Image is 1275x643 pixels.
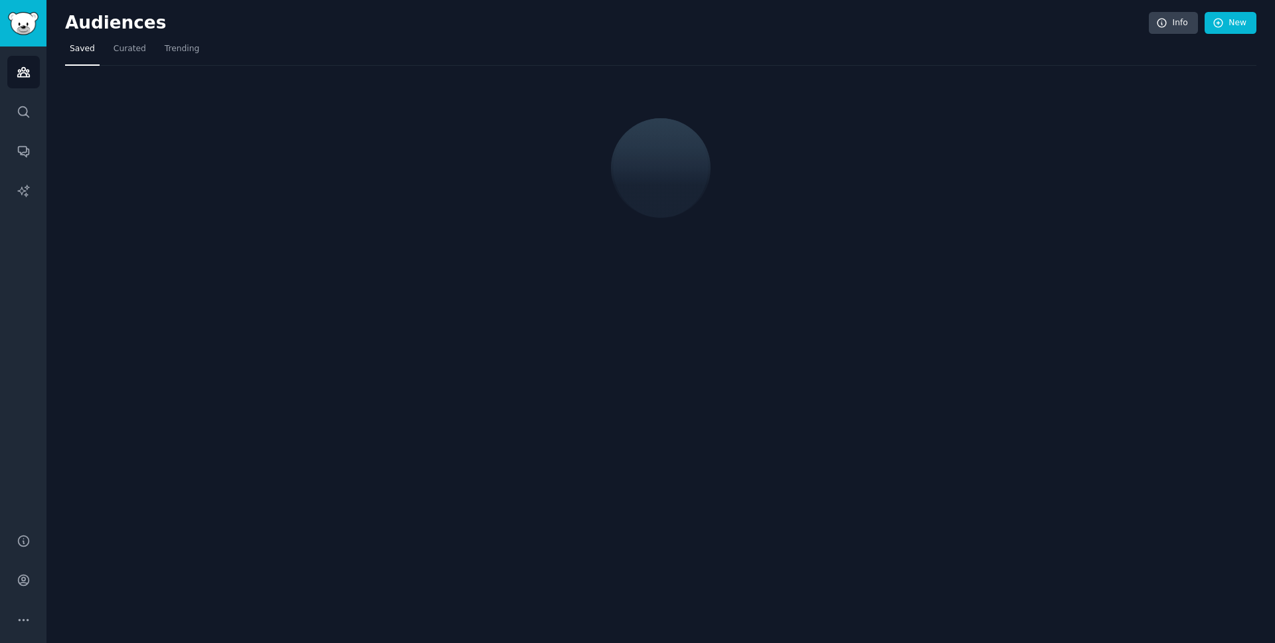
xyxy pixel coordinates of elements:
[70,43,95,55] span: Saved
[1149,12,1198,35] a: Info
[1205,12,1256,35] a: New
[165,43,199,55] span: Trending
[65,13,1149,34] h2: Audiences
[114,43,146,55] span: Curated
[65,39,100,66] a: Saved
[160,39,204,66] a: Trending
[8,12,39,35] img: GummySearch logo
[109,39,151,66] a: Curated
